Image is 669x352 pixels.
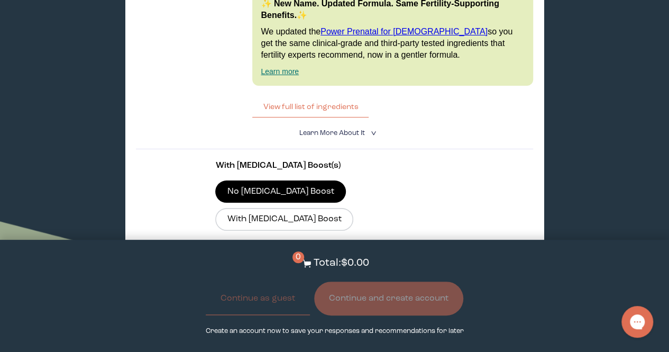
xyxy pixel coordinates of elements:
button: View full list of ingredients [252,96,369,118]
p: Create an account now to save your responses and recommendations for later [206,326,464,336]
summary: Learn More About it < [299,128,370,138]
p: We updated the so you get the same clinical-grade and third-party tested ingredients that fertili... [261,26,524,61]
i: < [368,130,378,136]
label: With [MEDICAL_DATA] Boost [215,208,353,230]
iframe: Gorgias live chat messenger [616,302,658,341]
p: With [MEDICAL_DATA] Boost(s) [215,160,453,172]
label: No [MEDICAL_DATA] Boost [215,180,346,203]
a: Learn more [261,67,299,76]
a: Power Prenatal for [DEMOGRAPHIC_DATA] [320,27,488,36]
button: Continue and create account [314,282,463,315]
span: 0 [292,251,304,263]
p: Total: $0.00 [314,256,369,271]
span: Learn More About it [299,130,365,137]
button: Continue as guest [206,282,310,315]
